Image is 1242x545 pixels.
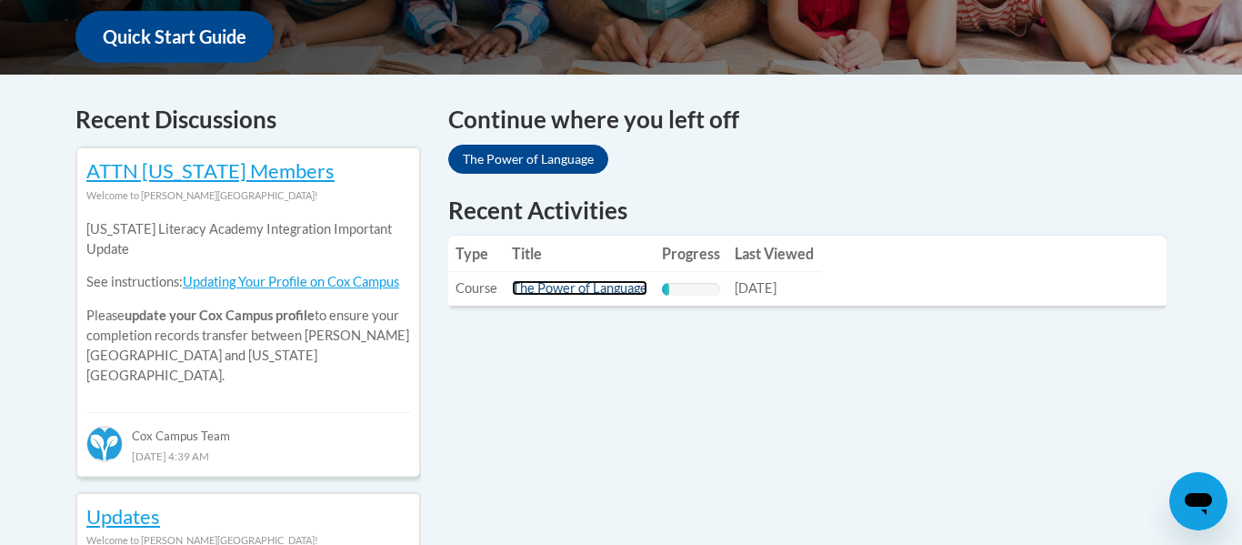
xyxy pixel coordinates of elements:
[86,412,410,445] div: Cox Campus Team
[75,11,274,63] a: Quick Start Guide
[86,426,123,462] img: Cox Campus Team
[125,308,315,323] b: update your Cox Campus profile
[448,194,1167,227] h1: Recent Activities
[86,446,410,466] div: [DATE] 4:39 AM
[727,236,821,272] th: Last Viewed
[86,272,410,292] p: See instructions:
[86,219,410,259] p: [US_STATE] Literacy Academy Integration Important Update
[512,280,647,296] a: The Power of Language
[183,274,399,289] a: Updating Your Profile on Cox Campus
[735,280,776,296] span: [DATE]
[86,504,160,529] a: Updates
[448,145,608,174] a: The Power of Language
[456,280,497,296] span: Course
[75,102,421,137] h4: Recent Discussions
[86,186,410,206] div: Welcome to [PERSON_NAME][GEOGRAPHIC_DATA]!
[448,236,505,272] th: Type
[86,158,335,183] a: ATTN [US_STATE] Members
[505,236,655,272] th: Title
[655,236,727,272] th: Progress
[1169,472,1227,530] iframe: Button to launch messaging window
[662,283,669,296] div: Progress, %
[448,102,1167,137] h4: Continue where you left off
[86,206,410,399] div: Please to ensure your completion records transfer between [PERSON_NAME][GEOGRAPHIC_DATA] and [US_...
